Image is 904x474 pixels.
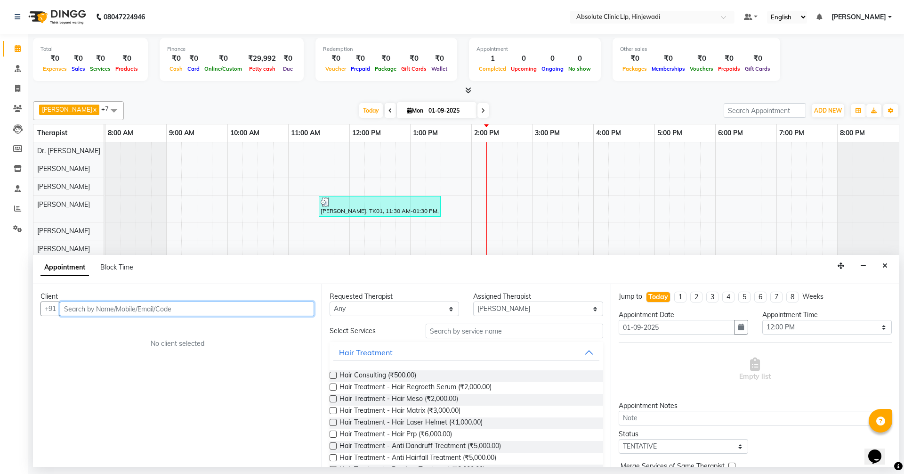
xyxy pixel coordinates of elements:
[533,126,562,140] a: 3:00 PM
[508,53,539,64] div: 0
[620,53,649,64] div: ₹0
[566,65,593,72] span: No show
[620,45,773,53] div: Other sales
[339,453,496,465] span: Hair Treatment - Anti Hairfall Treatment (₹5,000.00)
[411,126,440,140] a: 1:00 PM
[167,53,185,64] div: ₹0
[724,103,806,118] input: Search Appointment
[399,65,429,72] span: Gift Cards
[40,259,89,276] span: Appointment
[289,126,323,140] a: 11:00 AM
[777,126,807,140] a: 7:00 PM
[539,53,566,64] div: 0
[706,292,718,302] li: 3
[202,53,244,64] div: ₹0
[619,310,748,320] div: Appointment Date
[687,65,716,72] span: Vouchers
[185,53,202,64] div: ₹0
[320,197,440,215] div: [PERSON_NAME], TK01, 11:30 AM-01:30 PM, Slimming Treatment - Msculpt
[648,292,668,302] div: Today
[339,406,460,417] span: Hair Treatment - Hair Matrix (₹3,000.00)
[594,126,623,140] a: 4:00 PM
[621,461,725,473] span: Merge Services of Same Therapist
[323,45,450,53] div: Redemption
[40,65,69,72] span: Expenses
[60,302,314,316] input: Search by Name/Mobile/Email/Code
[185,65,202,72] span: Card
[40,292,314,302] div: Client
[323,53,348,64] div: ₹0
[619,292,642,302] div: Jump to
[687,53,716,64] div: ₹0
[37,164,90,173] span: [PERSON_NAME]
[649,65,687,72] span: Memberships
[426,324,603,338] input: Search by service name
[476,65,508,72] span: Completed
[690,292,702,302] li: 2
[92,106,97,113] a: x
[429,65,450,72] span: Wallet
[348,65,372,72] span: Prepaid
[716,53,743,64] div: ₹0
[339,394,458,406] span: Hair Treatment - Hair Meso (₹2,000.00)
[101,105,116,113] span: +7
[105,126,136,140] a: 8:00 AM
[649,53,687,64] div: ₹0
[716,126,745,140] a: 6:00 PM
[476,53,508,64] div: 1
[508,65,539,72] span: Upcoming
[323,326,418,336] div: Select Services
[539,65,566,72] span: Ongoing
[113,53,140,64] div: ₹0
[743,53,773,64] div: ₹0
[566,53,593,64] div: 0
[831,12,886,22] span: [PERSON_NAME]
[655,126,685,140] a: 5:00 PM
[40,302,60,316] button: +91
[63,339,291,349] div: No client selected
[69,65,88,72] span: Sales
[339,429,452,441] span: Hair Treatment - Hair Prp (₹6,000.00)
[37,245,90,253] span: [PERSON_NAME]
[24,4,89,30] img: logo
[372,65,399,72] span: Package
[281,65,295,72] span: Due
[762,310,892,320] div: Appointment Time
[350,126,383,140] a: 12:00 PM
[339,347,393,358] div: Hair Treatment
[739,358,771,382] span: Empty list
[100,263,133,271] span: Block Time
[104,4,145,30] b: 08047224946
[88,53,113,64] div: ₹0
[429,53,450,64] div: ₹0
[476,45,593,53] div: Appointment
[878,259,892,273] button: Close
[113,65,140,72] span: Products
[339,417,483,429] span: Hair Treatment - Hair Laser Helmet (₹1,000.00)
[812,104,844,117] button: ADD NEW
[339,441,501,453] span: Hair Treatment - Anti Dandruff Treatment (₹5,000.00)
[40,45,140,53] div: Total
[88,65,113,72] span: Services
[69,53,88,64] div: ₹0
[42,106,92,113] span: [PERSON_NAME]
[619,320,734,335] input: yyyy-mm-dd
[280,53,296,64] div: ₹0
[754,292,767,302] li: 6
[619,401,892,411] div: Appointment Notes
[40,53,69,64] div: ₹0
[786,292,799,302] li: 8
[339,370,416,382] span: Hair Consulting (₹500.00)
[404,107,426,114] span: Mon
[620,65,649,72] span: Packages
[716,65,743,72] span: Prepaids
[333,344,599,361] button: Hair Treatment
[473,292,603,302] div: Assigned Therapist
[743,65,773,72] span: Gift Cards
[202,65,244,72] span: Online/Custom
[722,292,734,302] li: 4
[37,182,90,191] span: [PERSON_NAME]
[167,126,197,140] a: 9:00 AM
[359,103,383,118] span: Today
[802,292,823,302] div: Weeks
